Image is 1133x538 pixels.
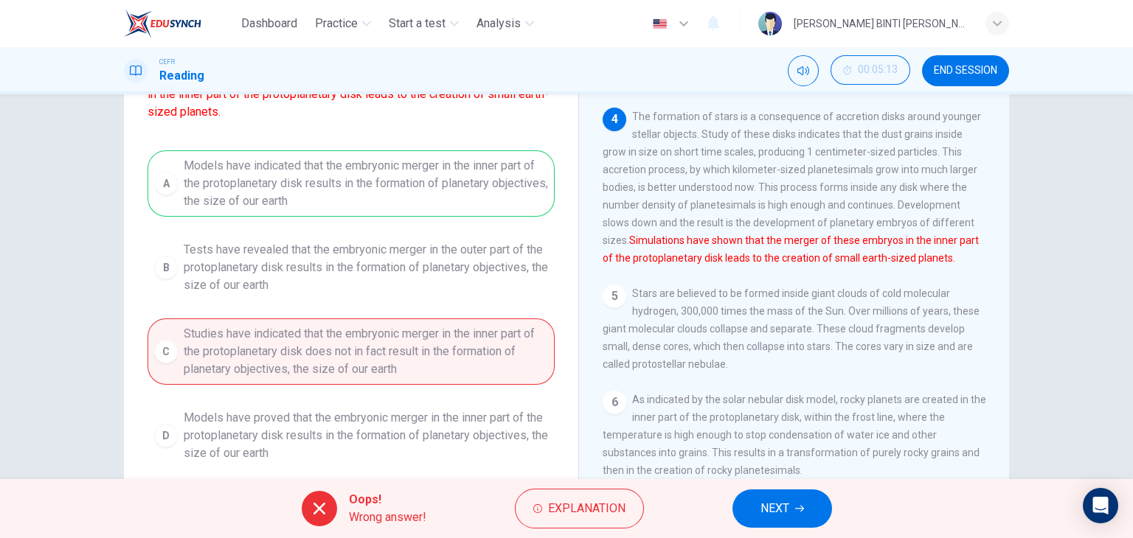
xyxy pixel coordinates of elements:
[383,10,465,37] button: Start a test
[309,10,377,37] button: Practice
[831,55,910,86] div: Hide
[515,489,644,528] button: Explanation
[858,64,898,76] span: 00:05:13
[794,15,968,32] div: [PERSON_NAME] BINTI [PERSON_NAME]
[651,18,669,29] img: en
[760,498,789,519] span: NEXT
[159,67,204,85] h1: Reading
[315,15,358,32] span: Practice
[124,9,235,38] a: EduSynch logo
[732,489,832,528] button: NEXT
[159,57,175,67] span: CEFR
[124,9,201,38] img: EduSynch logo
[471,10,540,37] button: Analysis
[349,491,426,509] span: Oops!
[235,10,303,37] button: Dashboard
[548,498,626,519] span: Explanation
[603,391,626,414] div: 6
[603,287,980,370] span: Stars are believed to be formed inside giant clouds of cold molecular hydrogen, 300,000 times the...
[788,55,819,86] div: Mute
[934,65,997,77] span: END SESSION
[389,15,446,32] span: Start a test
[1083,488,1118,523] div: Open Intercom Messenger
[922,55,1009,86] button: END SESSION
[758,12,782,35] img: Profile picture
[603,284,626,308] div: 5
[603,394,986,476] span: As indicated by the solar nebular disk model, rocky planets are created in the inner part of the ...
[477,15,521,32] span: Analysis
[603,234,979,264] font: Simulations have shown that the merger of these embryos in the inner part of the protoplanetary d...
[603,111,981,264] span: The formation of stars is a consequence of accretion disks around younger stellar objects. Study ...
[349,509,426,526] span: Wrong answer!
[831,55,910,85] button: 00:05:13
[241,15,297,32] span: Dashboard
[603,108,626,131] div: 4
